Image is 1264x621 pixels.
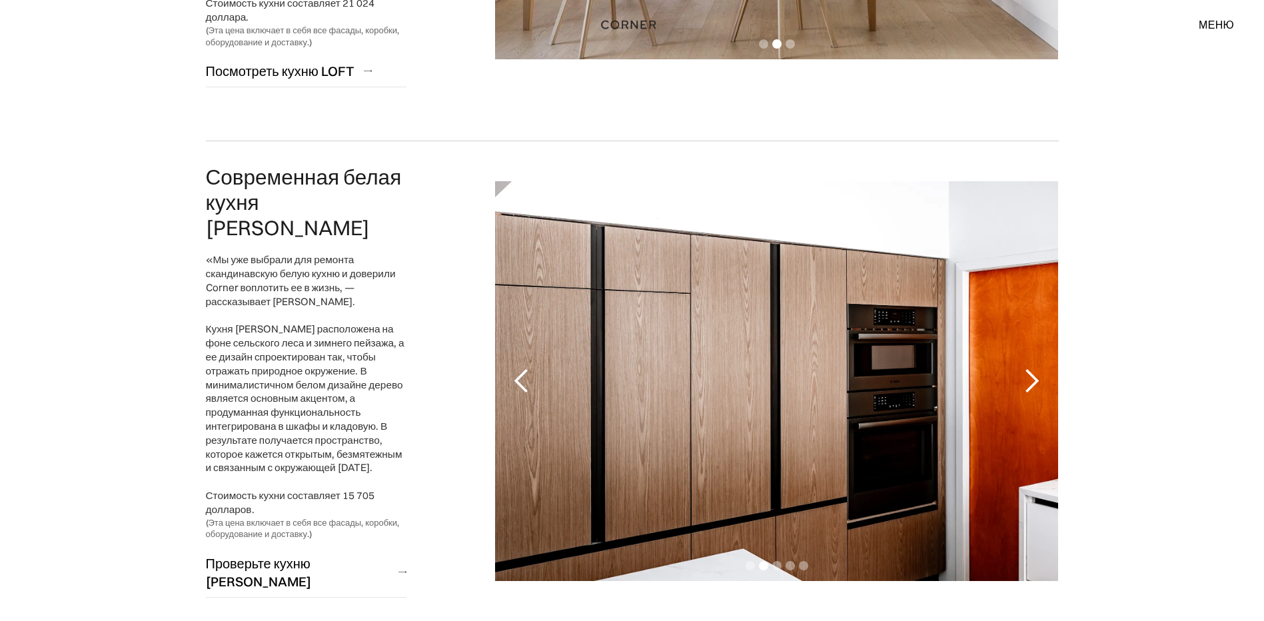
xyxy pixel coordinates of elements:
div: (Эта цена включает в себя все фасады, коробки, оборудование и доставку.) [206,517,407,540]
div: Показать слайд 1 из 5 [746,561,755,570]
div: Посмотреть кухню LOFT [206,62,354,80]
div: 2 из 5 [495,181,1058,581]
font: «Мы уже выбрали для ремонта скандинавскую белую кухню и доверили Corner воплотить ее в жизнь, — р... [206,253,404,515]
a: Посмотреть кухню LOFT [206,55,407,87]
div: Проверьте кухню [PERSON_NAME] [206,554,389,590]
div: меню [1199,19,1234,30]
div: Следующий слайд [1005,181,1058,581]
div: Предыдущий слайд [495,181,548,581]
div: Показать слайд 4 из 5 [786,561,795,570]
a: дом [586,16,679,33]
div: Показать слайд 5 из 5 [799,561,808,570]
h2: Современная белая кухня [PERSON_NAME] [206,165,407,240]
div: Показать слайд 2 из 5 [759,561,768,570]
div: карусель [495,181,1058,581]
a: Проверьте кухню [PERSON_NAME] [206,547,407,598]
div: меню [1185,13,1234,36]
div: Показать слайд 3 из 5 [772,561,782,570]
